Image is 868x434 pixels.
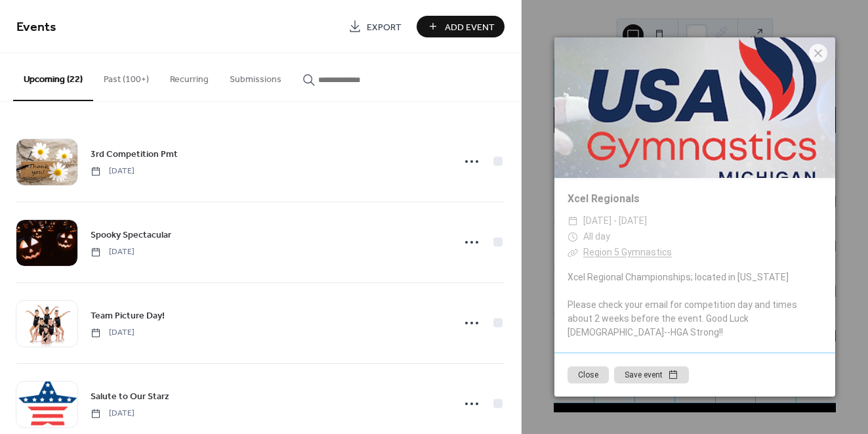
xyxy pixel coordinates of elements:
button: Close [568,366,609,383]
div: ​ [568,245,578,261]
span: Salute to Our Starz [91,390,169,404]
button: Past (100+) [93,53,159,100]
button: Upcoming (22) [13,53,93,101]
span: Spooky Spectacular [91,228,171,242]
button: Save event [614,366,689,383]
a: Salute to Our Starz [91,389,169,404]
a: 3rd Competition Pmt [91,146,178,162]
span: [DATE] [91,165,134,177]
div: ​ [568,229,578,245]
span: [DATE] - [DATE] [583,213,647,229]
span: Events [16,14,56,40]
span: 3rd Competition Pmt [91,148,178,162]
button: Recurring [159,53,219,100]
span: [DATE] [91,327,134,339]
span: Team Picture Day! [91,309,165,323]
a: Team Picture Day! [91,308,165,323]
div: ​ [568,213,578,229]
span: [DATE] [91,246,134,258]
span: Add Event [445,20,495,34]
button: Add Event [417,16,505,37]
span: Export [367,20,402,34]
div: Xcel Regional Championships; located in [US_STATE] Please check your email for competition day an... [554,271,835,339]
button: Submissions [219,53,292,100]
a: Spooky Spectacular [91,227,171,242]
a: Xcel Regionals [568,192,640,205]
span: [DATE] [91,408,134,420]
span: All day [583,229,610,245]
a: Export [339,16,411,37]
a: Region 5 Gymnastics [583,247,672,257]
